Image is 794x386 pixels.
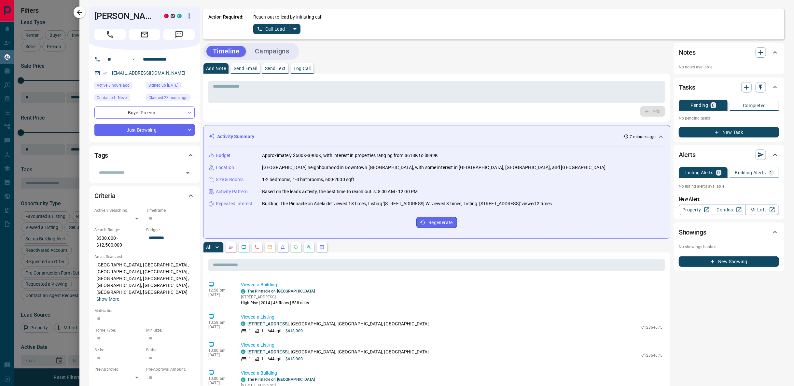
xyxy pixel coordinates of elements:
[94,207,143,213] p: Actively Searching:
[717,170,720,175] p: 0
[94,11,154,21] h1: [PERSON_NAME]
[712,205,745,215] a: Condos
[94,327,143,333] p: Home Type:
[96,296,119,303] button: Show More
[94,148,195,163] div: Tags
[679,244,779,250] p: No showings booked
[262,200,552,207] p: Building 'The Pinnacle on Adelaide' viewed 18 times; Listing '[STREET_ADDRESS] W' viewed 3 times;...
[183,168,192,178] button: Open
[94,107,195,119] div: Buyer , Precon
[679,147,779,163] div: Alerts
[247,349,289,354] a: [STREET_ADDRESS]
[94,254,195,260] p: Areas Searched:
[286,328,303,334] p: $618,000
[146,366,195,372] p: Pre-Approval Amount:
[146,82,195,91] div: Thu Oct 22 2015
[94,82,143,91] div: Tue Oct 14 2025
[241,322,245,326] div: condos.ca
[261,356,264,362] p: 1
[294,66,311,71] p: Log Call
[306,245,312,250] svg: Opportunities
[268,328,282,334] p: 644 sqft
[745,205,779,215] a: Mr.Loft
[735,170,766,175] p: Building Alerts
[148,82,178,89] span: Signed up [DATE]
[641,324,662,330] p: C12364675
[208,348,231,353] p: 10:00 am
[679,227,706,237] h2: Showings
[249,328,251,334] p: 1
[241,281,662,288] p: Viewed a Building
[241,370,662,377] p: Viewed a Building
[216,152,231,159] p: Budget
[247,349,429,355] p: , [GEOGRAPHIC_DATA], [GEOGRAPHIC_DATA], [GEOGRAPHIC_DATA]
[94,29,126,40] span: Call
[416,217,457,228] button: Regenerate
[679,64,779,70] p: No notes available
[146,327,195,333] p: Min Size:
[208,381,231,385] p: [DATE]
[241,300,315,306] p: High-Rise | 2014 | 46 floors | 588 units
[146,227,195,233] p: Budget:
[112,70,186,76] a: [EMAIL_ADDRESS][DOMAIN_NAME]
[208,288,231,293] p: 12:58 pm
[129,29,160,40] span: Email
[177,14,182,18] div: condos.ca
[94,124,195,136] div: Just Browsing
[148,94,188,101] span: Claimed 23 hours ago
[94,366,143,372] p: Pre-Approved:
[208,293,231,297] p: [DATE]
[248,46,296,57] button: Campaigns
[94,227,143,233] p: Search Range:
[216,188,248,195] p: Activity Pattern
[293,245,299,250] svg: Requests
[685,170,714,175] p: Listing Alerts
[743,103,766,108] p: Completed
[209,131,665,143] div: Activity Summary7 minutes ago
[216,164,234,171] p: Location
[261,328,264,334] p: 1
[690,103,708,107] p: Pending
[247,321,429,327] p: , [GEOGRAPHIC_DATA], [GEOGRAPHIC_DATA], [GEOGRAPHIC_DATA]
[253,24,289,34] button: Call Lead
[241,342,662,349] p: Viewed a Listing
[94,347,143,353] p: Beds:
[130,55,137,63] button: Open
[103,71,107,76] svg: Email Verified
[679,79,779,95] div: Tasks
[146,347,195,353] p: Baths:
[247,321,289,326] a: [STREET_ADDRESS]
[94,191,116,201] h2: Criteria
[217,133,254,140] p: Activity Summary
[679,224,779,240] div: Showings
[241,294,315,300] p: [STREET_ADDRESS]
[262,176,355,183] p: 1-2 bedrooms, 1-3 bathrooms, 600-2000 sqft
[253,24,300,34] div: split button
[241,289,245,294] div: condos.ca
[249,356,251,362] p: 1
[216,176,244,183] p: Size & Rooms
[97,82,130,89] span: Active 3 hours ago
[679,150,696,160] h2: Alerts
[146,207,195,213] p: Timeframe:
[641,352,662,358] p: C12364675
[770,170,773,175] p: 1
[280,245,286,250] svg: Listing Alerts
[146,94,195,103] div: Mon Oct 13 2025
[265,66,286,71] p: Send Text
[216,200,252,207] p: Repeated Interest
[679,196,779,203] p: New Alert:
[268,356,282,362] p: 644 sqft
[679,47,696,58] h2: Notes
[208,353,231,357] p: [DATE]
[679,127,779,137] button: New Task
[97,94,128,101] span: Contacted - Never
[208,376,231,381] p: 10:00 am
[679,183,779,189] p: No listing alerts available
[253,14,322,21] p: Reach out to lead by initiating call
[171,14,175,18] div: mrloft.ca
[94,150,108,161] h2: Tags
[262,164,606,171] p: [GEOGRAPHIC_DATA] neighbourhood in Downtown [GEOGRAPHIC_DATA], with some interest in [GEOGRAPHIC_...
[267,245,272,250] svg: Emails
[164,14,169,18] div: property.ca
